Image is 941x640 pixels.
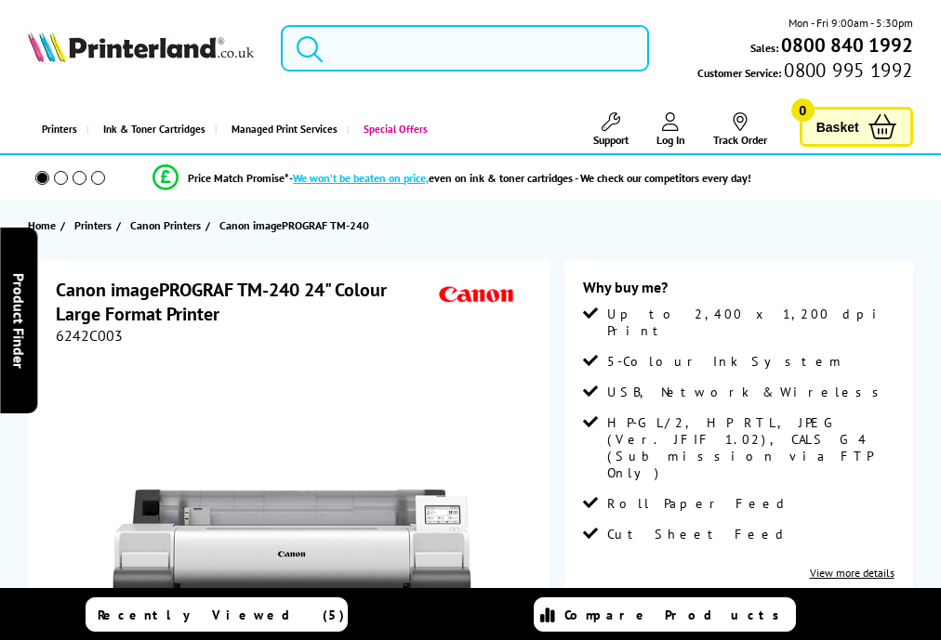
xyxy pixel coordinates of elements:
span: Canon Printers [130,216,201,235]
a: Support [593,112,629,147]
span: Basket [816,114,859,139]
a: Basket 0 [800,107,913,147]
b: 0800 840 1992 [781,33,913,58]
span: Support [593,133,629,147]
span: Price Match Promise* [188,171,289,185]
span: Recently Viewed (5) [98,607,345,623]
span: Ink & Toner Cartridges [103,106,205,153]
a: Printers [28,106,86,153]
a: Track Order [713,112,767,147]
span: Product Finder [9,272,28,368]
span: Up to 2,400 x 1,200 dpi Print [607,306,895,339]
li: modal_Promise [9,162,895,194]
div: - even on ink & toner cartridges - We check our competitors every day! [289,171,751,185]
a: Recently Viewed (5) [86,597,348,632]
a: Log In [656,112,685,147]
span: 6242C003 [56,326,123,345]
a: Special Offers [347,106,437,153]
a: Canon Printers [130,216,205,235]
span: 5-Colour Ink System [607,353,844,370]
a: Ink & Toner Cartridges [86,106,215,153]
span: We won’t be beaten on price, [293,171,429,185]
span: Customer Service: [697,61,912,82]
img: Printerland Logo [28,31,253,62]
a: Compare Products [534,597,796,632]
img: Canon [434,278,520,312]
a: Canon imagePROGRAF TM-240 [219,216,374,235]
span: Log In [656,133,685,147]
span: Roll Paper Feed [607,495,790,512]
h1: Canon imagePROGRAF TM-240 24" Colour Large Format Printer [56,278,434,326]
span: Sales: [750,39,778,57]
span: Cut Sheet Feed [607,526,789,542]
a: View more details [810,566,895,580]
span: Canon imagePROGRAF TM-240 [219,216,369,235]
div: Why buy me? [583,278,895,306]
span: HP-GL/2, HP RTL, JPEG (Ver. JFIF 1.02), CALS G4 (Submission via FTP Only) [607,414,895,481]
a: Printerland Logo [28,31,253,66]
a: Printers [74,216,116,235]
a: Managed Print Services [215,106,347,153]
span: Home [28,216,56,235]
a: 0800 840 1992 [778,36,913,54]
span: Mon - Fri 9:00am - 5:30pm [789,14,913,32]
a: Home [28,216,60,235]
span: 0800 995 1992 [781,61,912,79]
span: 0 [791,98,815,122]
span: Printers [74,216,112,235]
span: Compare Products [564,607,789,623]
span: USB, Network & Wireless [607,384,889,400]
